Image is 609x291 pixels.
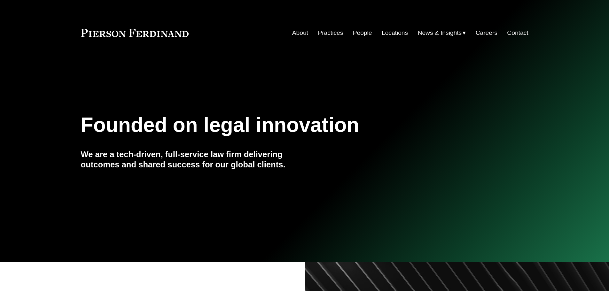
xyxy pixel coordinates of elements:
a: Locations [382,27,408,39]
a: folder dropdown [418,27,466,39]
h1: Founded on legal innovation [81,113,454,137]
a: About [292,27,308,39]
a: People [353,27,372,39]
a: Contact [507,27,528,39]
a: Careers [476,27,497,39]
span: News & Insights [418,27,462,39]
h4: We are a tech-driven, full-service law firm delivering outcomes and shared success for our global... [81,149,305,170]
a: Practices [318,27,343,39]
